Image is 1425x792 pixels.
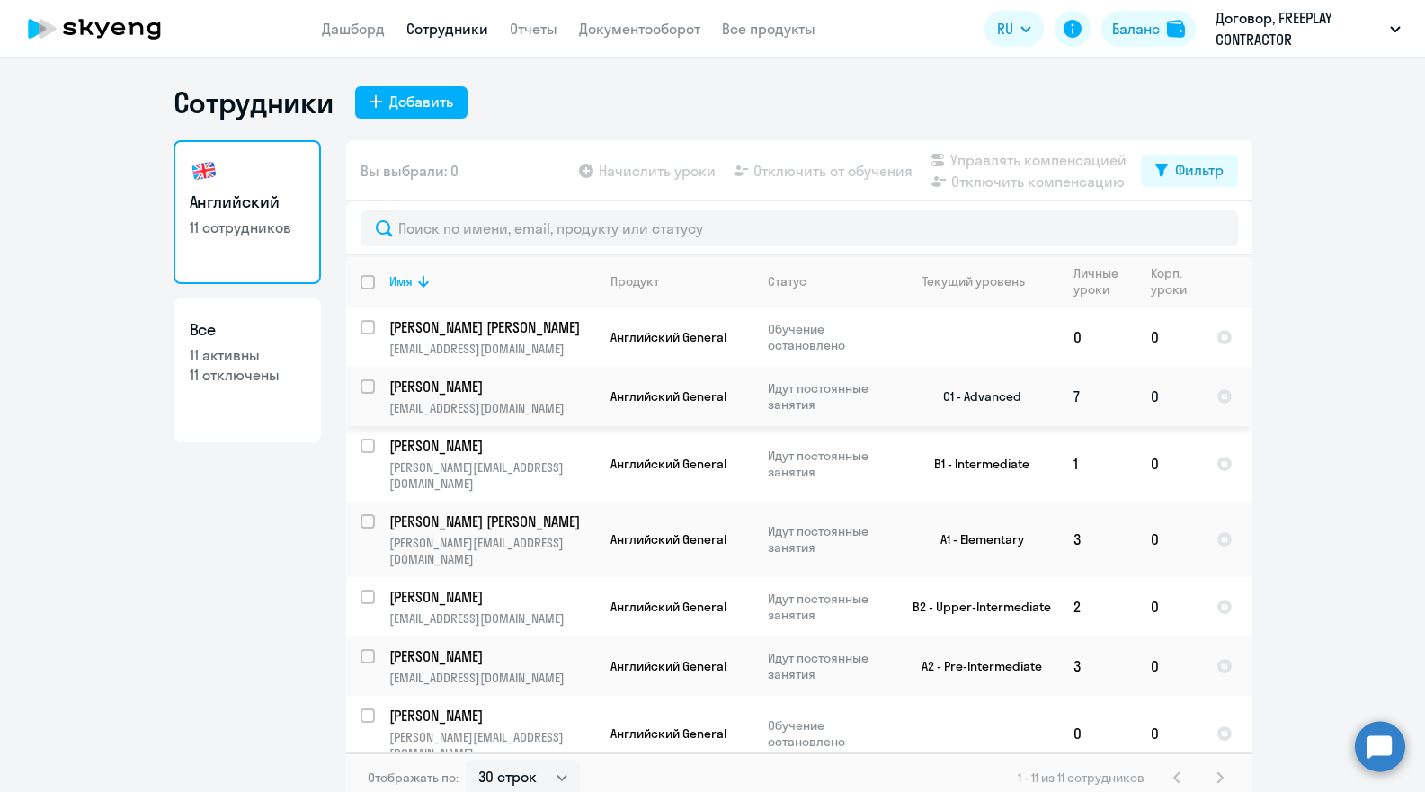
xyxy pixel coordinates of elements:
[1101,11,1196,47] button: Балансbalance
[389,317,595,337] a: [PERSON_NAME] [PERSON_NAME]
[190,191,305,214] h3: Английский
[389,587,592,607] p: [PERSON_NAME]
[368,770,459,786] span: Отображать по:
[389,535,595,567] p: [PERSON_NAME][EMAIL_ADDRESS][DOMAIN_NAME]
[768,523,891,556] p: Идут постоянные занятия
[1136,426,1202,502] td: 0
[906,273,1058,289] div: Текущий уровень
[355,86,468,119] button: Добавить
[768,717,891,750] p: Обучение остановлено
[610,456,726,472] span: Английский General
[389,512,592,531] p: [PERSON_NAME] [PERSON_NAME]
[892,426,1059,502] td: B1 - Intermediate
[892,577,1059,636] td: B2 - Upper-Intermediate
[174,298,321,442] a: Все11 активны11 отключены
[1136,307,1202,367] td: 0
[1059,502,1136,577] td: 3
[768,321,891,353] p: Обучение остановлено
[1151,265,1201,298] div: Корп. уроки
[389,400,595,416] p: [EMAIL_ADDRESS][DOMAIN_NAME]
[389,273,413,289] div: Имя
[768,380,891,413] p: Идут постоянные занятия
[1216,7,1383,50] p: Договор, FREEPLAY CONTRACTOR
[1059,577,1136,636] td: 2
[406,20,488,38] a: Сотрудники
[389,610,595,627] p: [EMAIL_ADDRESS][DOMAIN_NAME]
[1136,367,1202,426] td: 0
[389,512,595,531] a: [PERSON_NAME] [PERSON_NAME]
[610,599,726,615] span: Английский General
[1112,18,1160,40] div: Баланс
[1141,155,1238,187] button: Фильтр
[190,218,305,237] p: 11 сотрудников
[1136,502,1202,577] td: 0
[1136,696,1202,771] td: 0
[722,20,815,38] a: Все продукты
[389,341,595,357] p: [EMAIL_ADDRESS][DOMAIN_NAME]
[1059,307,1136,367] td: 0
[389,459,595,492] p: [PERSON_NAME][EMAIL_ADDRESS][DOMAIN_NAME]
[892,636,1059,696] td: A2 - Pre-Intermediate
[1018,770,1144,786] span: 1 - 11 из 11 сотрудников
[1059,636,1136,696] td: 3
[579,20,700,38] a: Документооборот
[610,531,726,547] span: Английский General
[1073,265,1124,298] div: Личные уроки
[190,345,305,365] p: 11 активны
[190,156,218,185] img: english
[892,502,1059,577] td: A1 - Elementary
[389,729,595,761] p: [PERSON_NAME][EMAIL_ADDRESS][DOMAIN_NAME]
[610,725,726,742] span: Английский General
[389,377,595,396] a: [PERSON_NAME]
[174,140,321,284] a: Английский11 сотрудников
[322,20,385,38] a: Дашборд
[1073,265,1136,298] div: Личные уроки
[389,587,595,607] a: [PERSON_NAME]
[510,20,557,38] a: Отчеты
[389,436,595,456] a: [PERSON_NAME]
[1151,265,1189,298] div: Корп. уроки
[190,318,305,342] h3: Все
[610,273,753,289] div: Продукт
[389,273,595,289] div: Имя
[768,591,891,623] p: Идут постоянные занятия
[1059,367,1136,426] td: 7
[389,317,592,337] p: [PERSON_NAME] [PERSON_NAME]
[389,91,453,112] div: Добавить
[1167,20,1185,38] img: balance
[1059,696,1136,771] td: 0
[768,650,891,682] p: Идут постоянные занятия
[389,377,592,396] p: [PERSON_NAME]
[610,388,726,405] span: Английский General
[389,706,595,725] a: [PERSON_NAME]
[389,670,595,686] p: [EMAIL_ADDRESS][DOMAIN_NAME]
[389,436,592,456] p: [PERSON_NAME]
[361,210,1238,246] input: Поиск по имени, email, продукту или статусу
[389,646,592,666] p: [PERSON_NAME]
[389,706,592,725] p: [PERSON_NAME]
[1136,577,1202,636] td: 0
[610,329,726,345] span: Английский General
[1207,7,1410,50] button: Договор, FREEPLAY CONTRACTOR
[768,273,891,289] div: Статус
[1136,636,1202,696] td: 0
[1059,426,1136,502] td: 1
[190,365,305,385] p: 11 отключены
[1175,159,1224,181] div: Фильтр
[997,18,1013,40] span: RU
[361,160,459,182] span: Вы выбрали: 0
[892,367,1059,426] td: C1 - Advanced
[922,273,1025,289] div: Текущий уровень
[610,658,726,674] span: Английский General
[768,273,806,289] div: Статус
[610,273,659,289] div: Продукт
[768,448,891,480] p: Идут постоянные занятия
[389,646,595,666] a: [PERSON_NAME]
[174,85,334,120] h1: Сотрудники
[984,11,1044,47] button: RU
